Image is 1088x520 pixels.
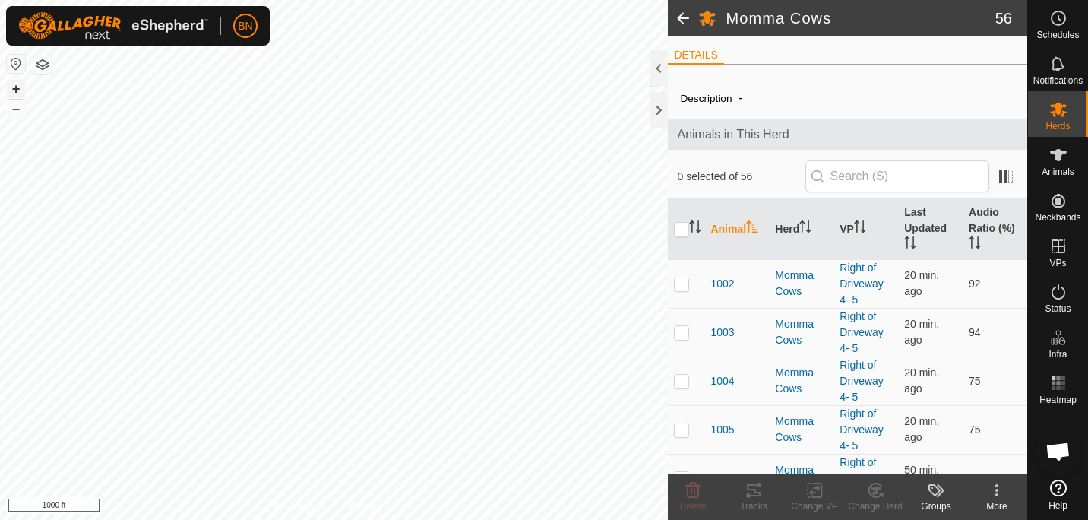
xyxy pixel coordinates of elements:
[677,125,1018,144] span: Animals in This Herd
[1033,76,1083,85] span: Notifications
[1045,122,1070,131] span: Herds
[775,462,827,494] div: Momma Cows
[906,499,966,513] div: Groups
[710,471,734,487] span: 1501
[710,422,734,438] span: 1005
[238,18,252,34] span: BN
[969,277,981,290] span: 92
[840,407,884,452] a: Right of Driveway 4- 5
[1048,501,1067,510] span: Help
[904,415,939,443] span: Sep 19, 2025, 11:31 AM
[775,316,827,348] div: Momma Cows
[680,501,707,512] span: Delete
[274,500,331,514] a: Privacy Policy
[898,198,963,260] th: Last Updated
[704,198,769,260] th: Animal
[969,375,981,387] span: 75
[904,318,939,346] span: Sep 19, 2025, 11:31 AM
[18,12,208,40] img: Gallagher Logo
[1036,30,1079,40] span: Schedules
[833,198,898,260] th: VP
[1039,395,1077,404] span: Heatmap
[904,464,939,492] span: Sep 19, 2025, 11:00 AM
[966,499,1027,513] div: More
[710,325,734,341] span: 1003
[7,55,25,73] button: Reset Map
[775,414,827,445] div: Momma Cows
[854,223,866,235] p-sorticon: Activate to sort
[677,169,805,185] span: 0 selected of 56
[1036,429,1081,474] div: Open chat
[963,198,1027,260] th: Audio Ratio (%)
[689,223,701,235] p-sorticon: Activate to sort
[845,499,906,513] div: Change Herd
[969,326,981,338] span: 94
[33,55,52,74] button: Map Layers
[840,262,884,306] a: Right of Driveway 4- 5
[840,456,884,500] a: Right of Driveway 4- 5
[840,310,884,354] a: Right of Driveway 4- 5
[1049,258,1066,268] span: VPs
[668,47,723,65] li: DETAILS
[840,359,884,403] a: Right of Driveway 4- 5
[775,268,827,300] div: Momma Cows
[723,499,784,513] div: Tracks
[904,239,916,251] p-sorticon: Activate to sort
[710,276,734,292] span: 1002
[904,366,939,395] span: Sep 19, 2025, 11:31 AM
[904,269,939,297] span: Sep 19, 2025, 11:31 AM
[805,160,989,192] input: Search (S)
[349,500,394,514] a: Contact Us
[769,198,833,260] th: Herd
[726,9,995,27] h2: Momma Cows
[775,365,827,397] div: Momma Cows
[680,93,732,104] label: Description
[1048,350,1067,359] span: Infra
[799,223,811,235] p-sorticon: Activate to sort
[7,100,25,118] button: –
[7,80,25,98] button: +
[1042,167,1074,176] span: Animals
[710,373,734,389] span: 1004
[969,472,981,484] span: 83
[1045,304,1071,313] span: Status
[969,239,981,251] p-sorticon: Activate to sort
[746,223,758,235] p-sorticon: Activate to sort
[1035,213,1080,222] span: Neckbands
[732,85,748,110] span: -
[995,7,1012,30] span: 56
[1028,474,1088,516] a: Help
[784,499,845,513] div: Change VP
[969,423,981,436] span: 75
